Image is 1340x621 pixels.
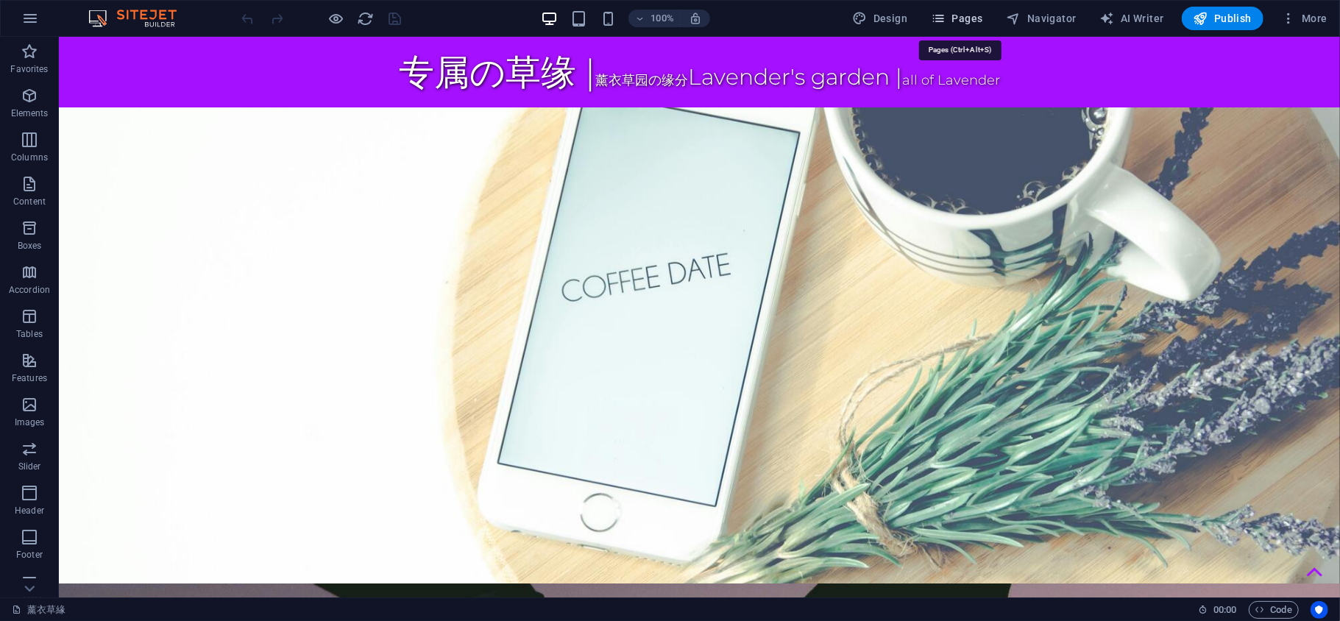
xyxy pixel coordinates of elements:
button: Code [1249,601,1299,619]
a: Click to cancel selection. Double-click to open Pages [12,601,65,619]
span: : [1224,604,1226,615]
p: Images [15,416,45,428]
p: Boxes [18,240,42,252]
p: Elements [11,107,49,119]
p: Footer [16,549,43,561]
img: Editor Logo [85,10,195,27]
button: More [1275,7,1333,30]
button: Design [847,7,914,30]
button: 100% [628,10,681,27]
div: Design (Ctrl+Alt+Y) [847,7,914,30]
button: reload [357,10,375,27]
p: Slider [18,461,41,472]
span: More [1281,11,1327,26]
p: Accordion [9,284,50,296]
h6: Session time [1198,601,1237,619]
p: Tables [16,328,43,340]
p: Features [12,372,47,384]
button: Publish [1182,7,1263,30]
p: Header [15,505,44,517]
span: Design [853,11,908,26]
button: Pages [925,7,988,30]
span: 00 00 [1213,601,1236,619]
button: AI Writer [1094,7,1170,30]
button: Navigator [1001,7,1082,30]
h6: 100% [650,10,674,27]
button: Usercentrics [1311,601,1328,619]
span: Navigator [1007,11,1077,26]
span: AI Writer [1100,11,1164,26]
p: Columns [11,152,48,163]
i: Reload page [358,10,375,27]
span: Pages [931,11,982,26]
span: Code [1255,601,1292,619]
p: Content [13,196,46,207]
button: Click here to leave preview mode and continue editing [327,10,345,27]
p: Favorites [10,63,48,75]
span: Publish [1194,11,1252,26]
i: On resize automatically adjust zoom level to fit chosen device. [689,12,702,25]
